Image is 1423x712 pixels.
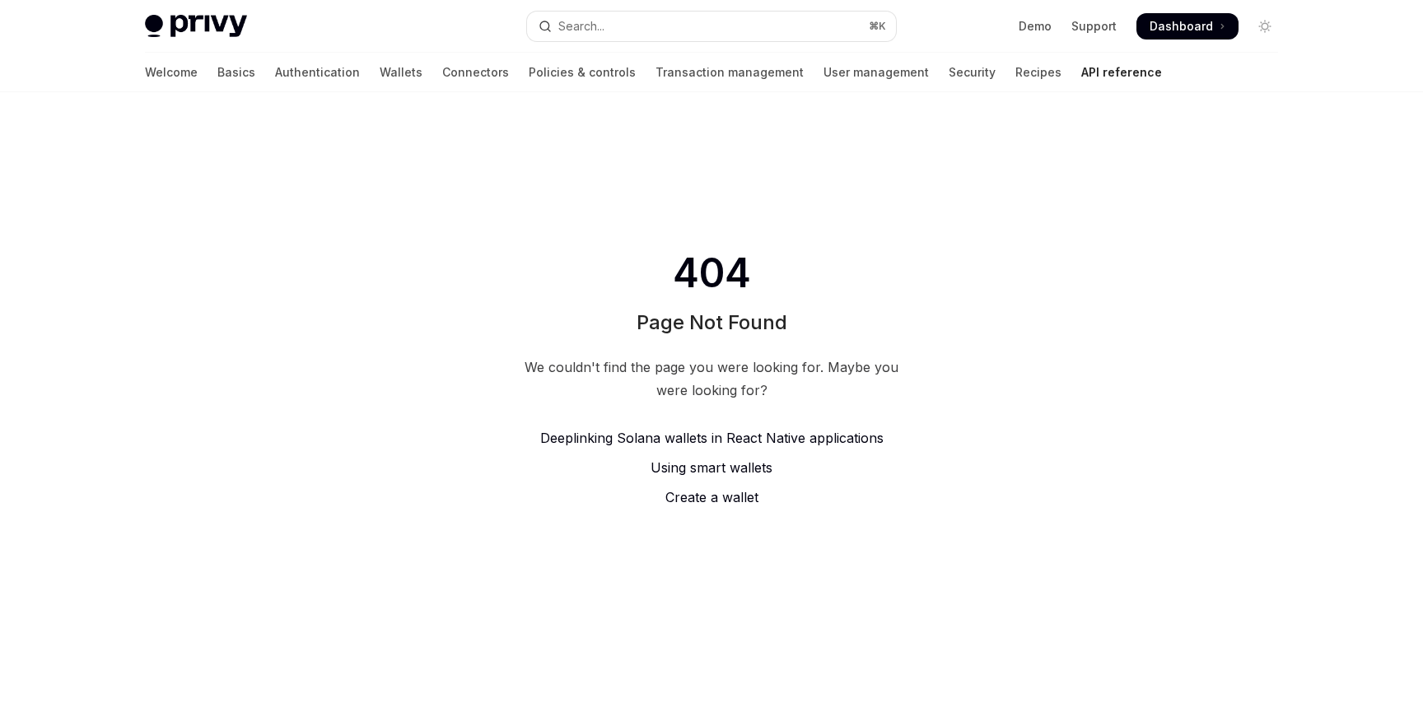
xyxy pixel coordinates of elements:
h1: Page Not Found [637,309,787,336]
div: Search... [558,16,604,36]
a: Wallets [380,53,422,92]
a: Deeplinking Solana wallets in React Native applications [517,428,906,448]
a: Security [949,53,996,92]
div: We couldn't find the page you were looking for. Maybe you were looking for? [517,356,906,402]
img: light logo [145,15,247,38]
a: API reference [1081,53,1162,92]
a: Authentication [275,53,360,92]
a: Using smart wallets [517,458,906,477]
span: ⌘ K [869,20,886,33]
span: Dashboard [1150,18,1213,35]
span: Using smart wallets [651,459,772,476]
a: Connectors [442,53,509,92]
span: Deeplinking Solana wallets in React Native applications [540,430,884,446]
a: Basics [217,53,255,92]
span: 404 [670,250,754,296]
button: Open search [527,12,896,41]
a: Recipes [1015,53,1061,92]
a: Welcome [145,53,198,92]
span: Create a wallet [665,489,758,505]
a: Policies & controls [529,53,636,92]
a: Transaction management [656,53,804,92]
a: Support [1071,18,1117,35]
a: Demo [1019,18,1052,35]
button: Toggle dark mode [1252,13,1278,40]
a: Create a wallet [517,487,906,507]
a: User management [823,53,929,92]
a: Dashboard [1136,13,1239,40]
